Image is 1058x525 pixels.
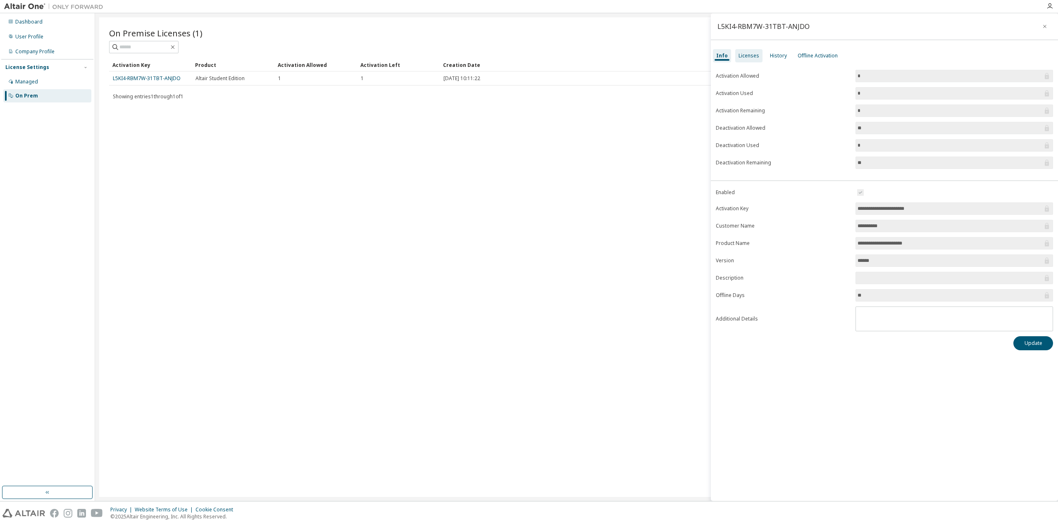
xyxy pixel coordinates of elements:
p: © 2025 Altair Engineering, Inc. All Rights Reserved. [110,513,238,520]
label: Deactivation Allowed [716,125,851,131]
button: Update [1013,336,1053,350]
label: Enabled [716,189,851,196]
span: Showing entries 1 through 1 of 1 [113,93,183,100]
label: Description [716,275,851,281]
div: Activation Left [360,58,436,71]
div: Creation Date [443,58,1008,71]
div: Activation Key [112,58,188,71]
label: Version [716,257,851,264]
div: Licenses [739,52,759,59]
span: Altair Student Edition [195,75,245,82]
span: [DATE] 10:11:22 [443,75,480,82]
img: facebook.svg [50,509,59,518]
label: Additional Details [716,316,851,322]
label: Activation Key [716,205,851,212]
div: Activation Allowed [278,58,354,71]
label: Activation Used [716,90,851,97]
div: Privacy [110,506,135,513]
div: User Profile [15,33,43,40]
label: Customer Name [716,223,851,229]
div: Website Terms of Use [135,506,195,513]
label: Offline Days [716,292,851,299]
div: Info [716,52,728,59]
div: Dashboard [15,19,43,25]
div: L5KI4-RBM7W-31TBT-ANJDO [717,23,810,30]
img: instagram.svg [64,509,72,518]
label: Activation Allowed [716,73,851,79]
div: Offline Activation [798,52,838,59]
label: Activation Remaining [716,107,851,114]
span: 1 [361,75,364,82]
div: Product [195,58,271,71]
label: Deactivation Remaining [716,159,851,166]
img: youtube.svg [91,509,103,518]
img: linkedin.svg [77,509,86,518]
span: 1 [278,75,281,82]
span: On Premise Licenses (1) [109,27,203,39]
div: License Settings [5,64,49,71]
div: Managed [15,78,38,85]
a: L5KI4-RBM7W-31TBT-ANJDO [113,75,181,82]
label: Deactivation Used [716,142,851,149]
img: altair_logo.svg [2,509,45,518]
div: On Prem [15,93,38,99]
label: Product Name [716,240,851,247]
img: Altair One [4,2,107,11]
div: History [770,52,787,59]
div: Cookie Consent [195,506,238,513]
div: Company Profile [15,48,55,55]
